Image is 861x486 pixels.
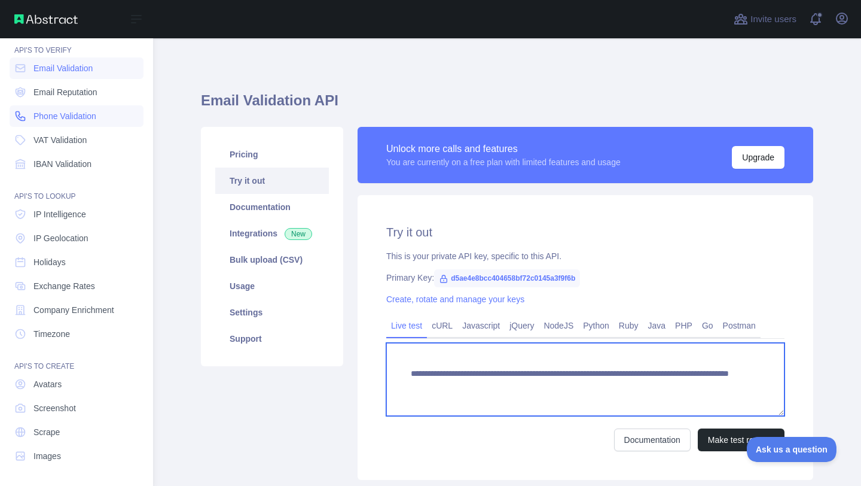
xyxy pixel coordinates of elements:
span: Screenshot [33,402,76,414]
h2: Try it out [386,224,784,241]
a: NodeJS [539,316,578,335]
a: Integrations New [215,220,329,247]
a: Pricing [215,141,329,168]
a: Live test [386,316,427,335]
a: Documentation [215,194,329,220]
a: PHP [670,316,697,335]
a: Support [215,326,329,352]
a: Timezone [10,323,143,345]
a: Postman [718,316,761,335]
span: VAT Validation [33,134,87,146]
span: Scrape [33,426,60,438]
span: Avatars [33,378,62,390]
a: Email Reputation [10,81,143,103]
img: Abstract API [14,14,78,24]
span: Invite users [750,13,796,26]
a: Images [10,445,143,467]
a: Try it out [215,168,329,194]
span: New [285,228,312,240]
a: Screenshot [10,397,143,419]
div: Primary Key: [386,272,784,284]
iframe: Toggle Customer Support [747,437,837,462]
a: Scrape [10,421,143,443]
span: Email Reputation [33,86,97,98]
button: Invite users [731,10,799,29]
span: Exchange Rates [33,280,95,292]
button: Upgrade [732,146,784,169]
a: IBAN Validation [10,153,143,175]
a: Javascript [457,316,505,335]
a: Exchange Rates [10,275,143,297]
a: Python [578,316,614,335]
span: Holidays [33,256,66,268]
span: d5ae4e8bcc404658bf72c0145a3f9f6b [434,269,580,287]
div: You are currently on a free plan with limited features and usage [386,156,621,168]
a: Email Validation [10,57,143,79]
span: IP Intelligence [33,208,86,220]
a: Bulk upload (CSV) [215,247,329,273]
div: API'S TO LOOKUP [10,177,143,201]
a: VAT Validation [10,129,143,151]
a: Settings [215,299,329,326]
a: Company Enrichment [10,299,143,321]
a: Ruby [614,316,643,335]
div: API'S TO VERIFY [10,31,143,55]
span: IBAN Validation [33,158,91,170]
span: Images [33,450,61,462]
span: Email Validation [33,62,93,74]
div: Unlock more calls and features [386,142,621,156]
a: jQuery [505,316,539,335]
div: API'S TO CREATE [10,347,143,371]
a: Usage [215,273,329,299]
a: Create, rotate and manage your keys [386,294,524,304]
span: Phone Validation [33,110,96,122]
a: Documentation [614,429,691,451]
a: Phone Validation [10,105,143,127]
h1: Email Validation API [201,91,813,120]
button: Make test request [698,429,784,451]
a: Holidays [10,251,143,273]
a: IP Intelligence [10,203,143,225]
a: Java [643,316,671,335]
span: Timezone [33,328,70,340]
div: This is your private API key, specific to this API. [386,250,784,262]
span: IP Geolocation [33,232,88,244]
a: Go [697,316,718,335]
a: IP Geolocation [10,227,143,249]
span: Company Enrichment [33,304,114,316]
a: Avatars [10,373,143,395]
a: cURL [427,316,457,335]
